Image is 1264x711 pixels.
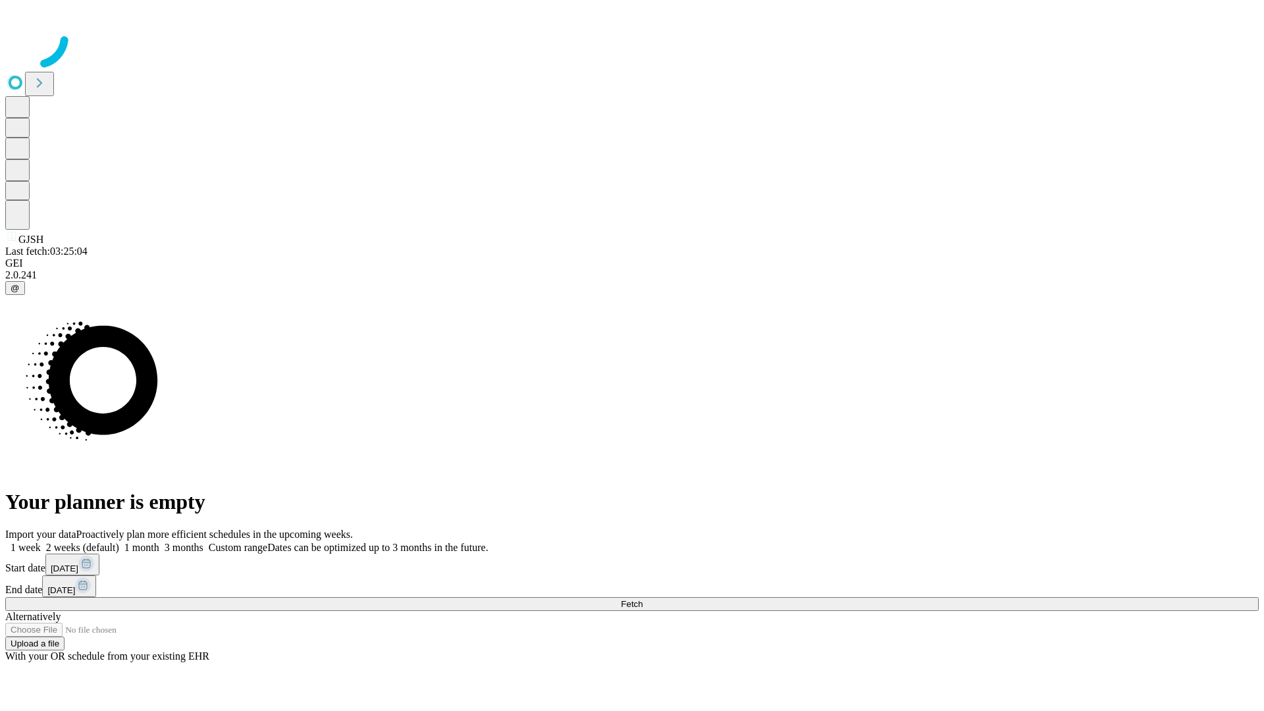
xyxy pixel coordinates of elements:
[11,283,20,293] span: @
[5,269,1259,281] div: 2.0.241
[5,257,1259,269] div: GEI
[45,554,99,575] button: [DATE]
[5,597,1259,611] button: Fetch
[47,585,75,595] span: [DATE]
[5,611,61,622] span: Alternatively
[209,542,267,553] span: Custom range
[11,542,41,553] span: 1 week
[5,650,209,662] span: With your OR schedule from your existing EHR
[5,490,1259,514] h1: Your planner is empty
[165,542,203,553] span: 3 months
[5,575,1259,597] div: End date
[42,575,96,597] button: [DATE]
[5,637,65,650] button: Upload a file
[5,246,88,257] span: Last fetch: 03:25:04
[46,542,119,553] span: 2 weeks (default)
[76,529,353,540] span: Proactively plan more efficient schedules in the upcoming weeks.
[267,542,488,553] span: Dates can be optimized up to 3 months in the future.
[621,599,643,609] span: Fetch
[124,542,159,553] span: 1 month
[18,234,43,245] span: GJSH
[5,281,25,295] button: @
[5,529,76,540] span: Import your data
[51,564,78,573] span: [DATE]
[5,554,1259,575] div: Start date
